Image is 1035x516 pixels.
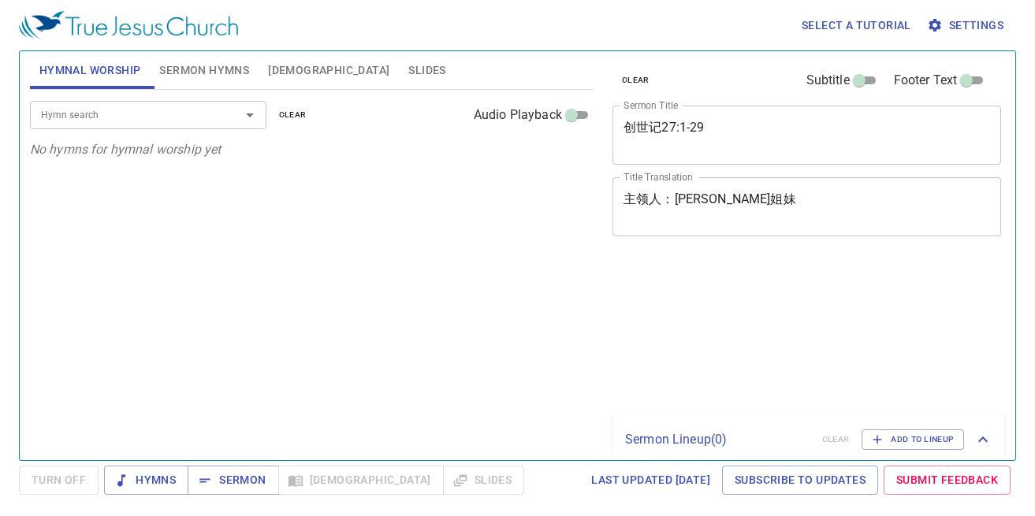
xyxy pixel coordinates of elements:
[279,108,307,122] span: clear
[896,470,998,490] span: Submit Feedback
[117,470,176,490] span: Hymns
[802,16,911,35] span: Select a tutorial
[930,16,1003,35] span: Settings
[39,61,141,80] span: Hymnal Worship
[200,470,266,490] span: Sermon
[884,466,1011,495] a: Submit Feedback
[19,11,238,39] img: True Jesus Church
[894,71,958,90] span: Footer Text
[924,11,1010,40] button: Settings
[862,429,964,450] button: Add to Lineup
[474,106,562,124] span: Audio Playback
[159,61,249,80] span: Sermon Hymns
[606,253,925,408] iframe: from-child
[268,61,389,80] span: [DEMOGRAPHIC_DATA]
[806,71,850,90] span: Subtitle
[188,466,278,495] button: Sermon
[30,142,222,157] i: No hymns for hymnal worship yet
[795,11,918,40] button: Select a tutorial
[239,104,261,126] button: Open
[612,71,659,90] button: clear
[270,106,316,124] button: clear
[408,61,445,80] span: Slides
[104,466,188,495] button: Hymns
[735,470,866,490] span: Subscribe to Updates
[622,73,650,87] span: clear
[624,120,990,150] textarea: 创世记27:1-29
[585,466,717,495] a: Last updated [DATE]
[722,466,878,495] a: Subscribe to Updates
[591,470,710,490] span: Last updated [DATE]
[624,191,990,221] textarea: 主领人：[PERSON_NAME]姐妹
[625,430,810,449] p: Sermon Lineup ( 0 )
[872,432,954,447] span: Add to Lineup
[612,414,1005,466] div: Sermon Lineup(0)clearAdd to Lineup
